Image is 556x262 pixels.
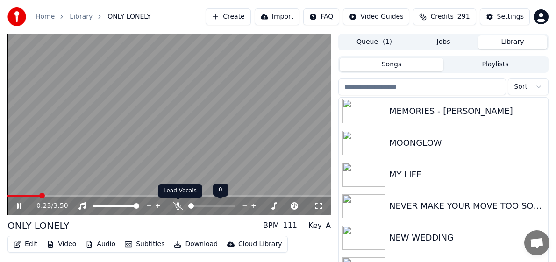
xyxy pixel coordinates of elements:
[303,8,339,25] button: FAQ
[430,12,453,21] span: Credits
[524,230,549,255] div: Open chat
[36,12,55,21] a: Home
[36,201,59,211] div: /
[263,220,279,231] div: BPM
[82,238,119,251] button: Audio
[413,8,476,25] button: Credits291
[7,7,26,26] img: youka
[36,12,151,21] nav: breadcrumb
[389,231,544,244] div: NEW WEDDING
[340,58,443,71] button: Songs
[340,35,409,49] button: Queue
[514,82,527,92] span: Sort
[443,58,547,71] button: Playlists
[389,105,544,118] div: MEMORIES - [PERSON_NAME]
[121,238,168,251] button: Subtitles
[480,8,530,25] button: Settings
[53,201,68,211] span: 3:50
[389,168,544,181] div: MY LIFE
[343,8,409,25] button: Video Guides
[213,184,228,197] div: 0
[10,238,41,251] button: Edit
[43,238,80,251] button: Video
[70,12,93,21] a: Library
[308,220,322,231] div: Key
[7,219,69,232] div: ONLY LONELY
[389,136,544,149] div: MOONGLOW
[457,12,470,21] span: 291
[158,184,202,198] div: Lead Vocals
[206,8,251,25] button: Create
[478,35,547,49] button: Library
[497,12,524,21] div: Settings
[170,238,221,251] button: Download
[238,240,282,249] div: Cloud Library
[326,220,331,231] div: A
[36,201,51,211] span: 0:23
[107,12,151,21] span: ONLY LONELY
[255,8,299,25] button: Import
[409,35,478,49] button: Jobs
[383,37,392,47] span: ( 1 )
[389,199,544,212] div: NEVER MAKE YOUR MOVE TOO SOON
[283,220,297,231] div: 111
